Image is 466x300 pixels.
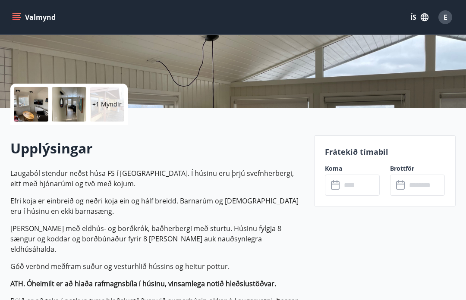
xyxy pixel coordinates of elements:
[10,279,276,288] strong: ATH. Óheimilt er að hlaða rafmagnsbíla í húsinu, vinsamlega notið hleðslustöðvar.
[444,12,447,22] span: E
[92,100,122,109] p: +1 Myndir
[10,9,59,25] button: menu
[10,223,304,254] p: [PERSON_NAME] með eldhús- og borðkrók, baðherbergi með sturtu. Húsinu fylgja 8 sængur og koddar o...
[10,139,304,158] h2: Upplýsingar
[10,168,304,189] p: Laugaból stendur neðst húsa FS í [GEOGRAPHIC_DATA]. Í húsinu eru þrjú svefnherbergi, eitt með hjó...
[325,164,380,173] label: Koma
[325,146,445,157] p: Frátekið tímabil
[390,164,445,173] label: Brottför
[406,9,433,25] button: ÍS
[10,261,304,272] p: Góð verönd meðfram suður og vesturhlið hússins og heitur pottur.
[10,196,304,216] p: Efri koja er einbreið og neðri koja ein og hálf breidd. Barnarúm og [DEMOGRAPHIC_DATA] eru í húsi...
[435,7,456,28] button: E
